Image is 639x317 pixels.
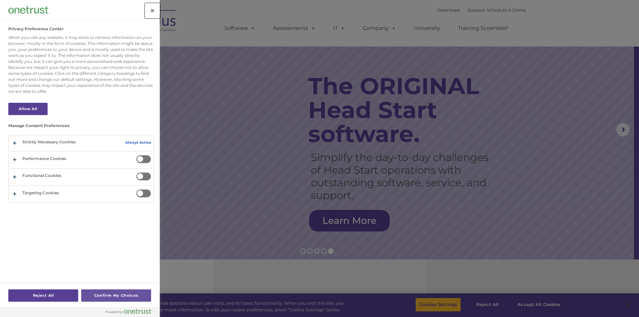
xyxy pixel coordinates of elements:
[93,71,121,76] span: Phone number
[8,6,48,13] img: Company Logo
[81,289,151,302] button: Confirm My Choices
[8,3,48,17] div: Company Logo
[106,309,156,317] a: Powered by OneTrust Opens in a new Tab
[106,309,151,314] img: Powered by OneTrust Opens in a new Tab
[8,103,48,115] button: Allow All
[8,35,154,94] div: When you visit any website, it may store or retrieve information on your browser, mostly in the f...
[8,289,78,302] button: Reject All
[8,123,154,131] h3: Manage Consent Preferences
[145,3,160,18] button: Close
[93,44,113,49] span: Last name
[8,27,64,31] h2: Privacy Preference Center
